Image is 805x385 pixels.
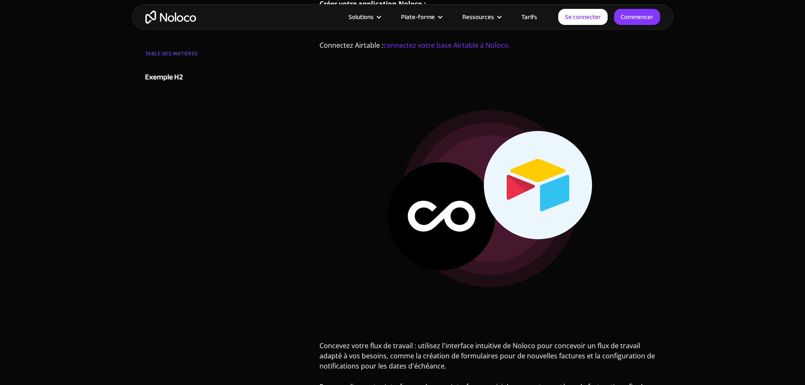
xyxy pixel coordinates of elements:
[558,9,608,25] a: Se connecter
[621,11,653,23] font: Commencer
[390,11,452,22] div: Plate-forme
[452,11,511,22] div: Ressources
[349,11,374,23] font: Solutions
[145,49,198,59] font: TABLE DES MATIÈRES
[565,11,601,23] font: Se connecter
[511,11,548,22] a: Tarifs
[462,11,494,23] font: Ressources
[338,11,390,22] div: Solutions
[383,41,510,50] a: connectez votre base Airtable à Noloco.
[401,11,435,23] font: Plate-forme
[319,41,383,50] font: Connectez Airtable :
[145,11,196,24] a: maison
[145,71,247,84] a: Exemple H2
[145,70,183,84] font: Exemple H2
[614,9,660,25] a: Commencer
[521,11,537,23] font: Tarifs
[319,341,655,371] font: Concevez votre flux de travail : utilisez l'interface intuitive de Noloco pour concevoir un flux ...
